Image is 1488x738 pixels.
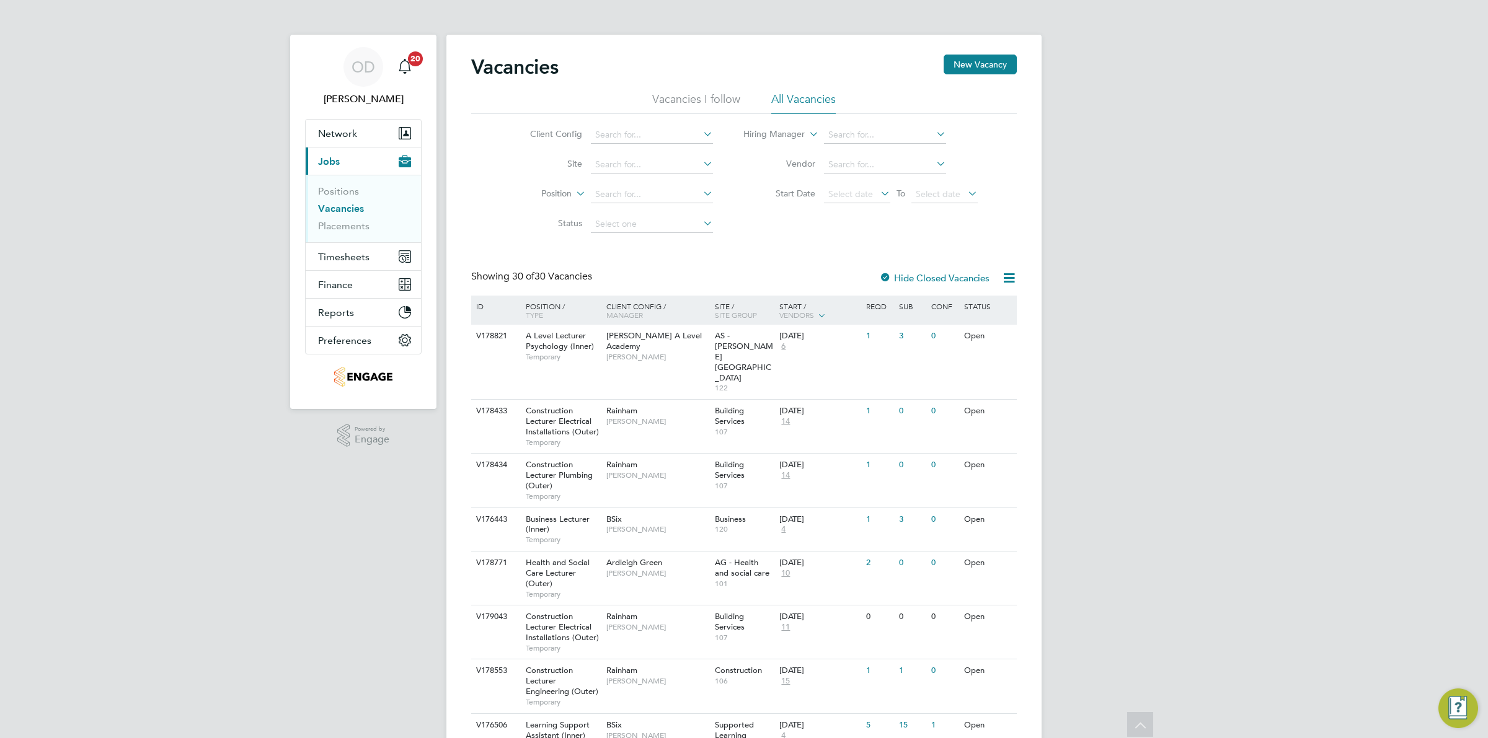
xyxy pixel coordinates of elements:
[779,558,860,568] div: [DATE]
[928,325,960,348] div: 0
[473,659,516,682] div: V178553
[511,217,582,229] label: Status
[863,714,895,737] div: 5
[526,535,600,545] span: Temporary
[606,568,709,578] span: [PERSON_NAME]
[733,128,805,141] label: Hiring Manager
[606,405,637,416] span: Rainham
[473,605,516,628] div: V179043
[715,524,774,534] span: 120
[961,454,1015,477] div: Open
[512,270,592,283] span: 30 Vacancies
[896,714,928,737] div: 15
[606,524,709,534] span: [PERSON_NAME]
[961,508,1015,531] div: Open
[779,331,860,341] div: [DATE]
[928,296,960,317] div: Conf
[306,243,421,270] button: Timesheets
[473,325,516,348] div: V178821
[526,697,600,707] span: Temporary
[473,454,516,477] div: V178434
[591,216,713,233] input: Select one
[526,643,600,653] span: Temporary
[318,203,364,214] a: Vacancies
[511,128,582,139] label: Client Config
[526,665,598,696] span: Construction Lecturer Engineering (Outer)
[526,514,590,535] span: Business Lecturer (Inner)
[471,55,559,79] h2: Vacancies
[779,416,792,427] span: 14
[473,296,516,317] div: ID
[779,720,860,731] div: [DATE]
[779,514,860,525] div: [DATE]
[306,327,421,354] button: Preferences
[526,589,600,599] span: Temporary
[606,514,622,524] span: BSix
[526,330,594,351] span: A Level Lecturer Psychology (Inner)
[863,454,895,477] div: 1
[779,622,792,633] span: 11
[928,551,960,574] div: 0
[896,454,928,477] div: 0
[715,481,774,491] span: 107
[715,514,746,524] span: Business
[715,405,745,426] span: Building Services
[779,470,792,481] span: 14
[863,605,895,628] div: 0
[928,454,960,477] div: 0
[526,310,543,320] span: Type
[526,405,599,437] span: Construction Lecturer Electrical Installations (Outer)
[318,279,353,291] span: Finance
[779,524,787,535] span: 4
[863,551,895,574] div: 2
[779,666,860,676] div: [DATE]
[318,251,370,263] span: Timesheets
[896,605,928,628] div: 0
[511,158,582,169] label: Site
[606,459,637,470] span: Rainham
[606,719,622,730] span: BSix
[318,220,370,232] a: Placements
[526,611,599,643] span: Construction Lecturer Electrical Installations (Outer)
[712,296,777,325] div: Site /
[318,128,357,139] span: Network
[944,55,1017,74] button: New Vacancy
[473,714,516,737] div: V176506
[715,310,757,320] span: Site Group
[512,270,534,283] span: 30 of
[306,271,421,298] button: Finance
[779,676,792,687] span: 15
[893,185,909,201] span: To
[896,296,928,317] div: Sub
[961,325,1015,348] div: Open
[591,156,713,174] input: Search for...
[606,416,709,426] span: [PERSON_NAME]
[305,92,422,107] span: Ollie Dart
[779,341,787,352] span: 6
[606,310,643,320] span: Manager
[828,188,873,200] span: Select date
[591,126,713,144] input: Search for...
[928,508,960,531] div: 0
[961,659,1015,682] div: Open
[916,188,960,200] span: Select date
[526,459,593,491] span: Construction Lecturer Plumbing (Outer)
[715,427,774,437] span: 107
[408,51,423,66] span: 20
[652,92,740,114] li: Vacancies I follow
[715,611,745,632] span: Building Services
[526,557,590,589] span: Health and Social Care Lecturer (Outer)
[318,156,340,167] span: Jobs
[318,307,354,318] span: Reports
[306,175,421,242] div: Jobs
[961,400,1015,423] div: Open
[744,158,815,169] label: Vendor
[715,633,774,643] span: 107
[715,383,774,393] span: 122
[355,434,389,445] span: Engage
[715,557,769,578] span: AG - Health and social care
[337,424,390,447] a: Powered byEngage
[896,659,928,682] div: 1
[715,579,774,589] span: 101
[928,714,960,737] div: 1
